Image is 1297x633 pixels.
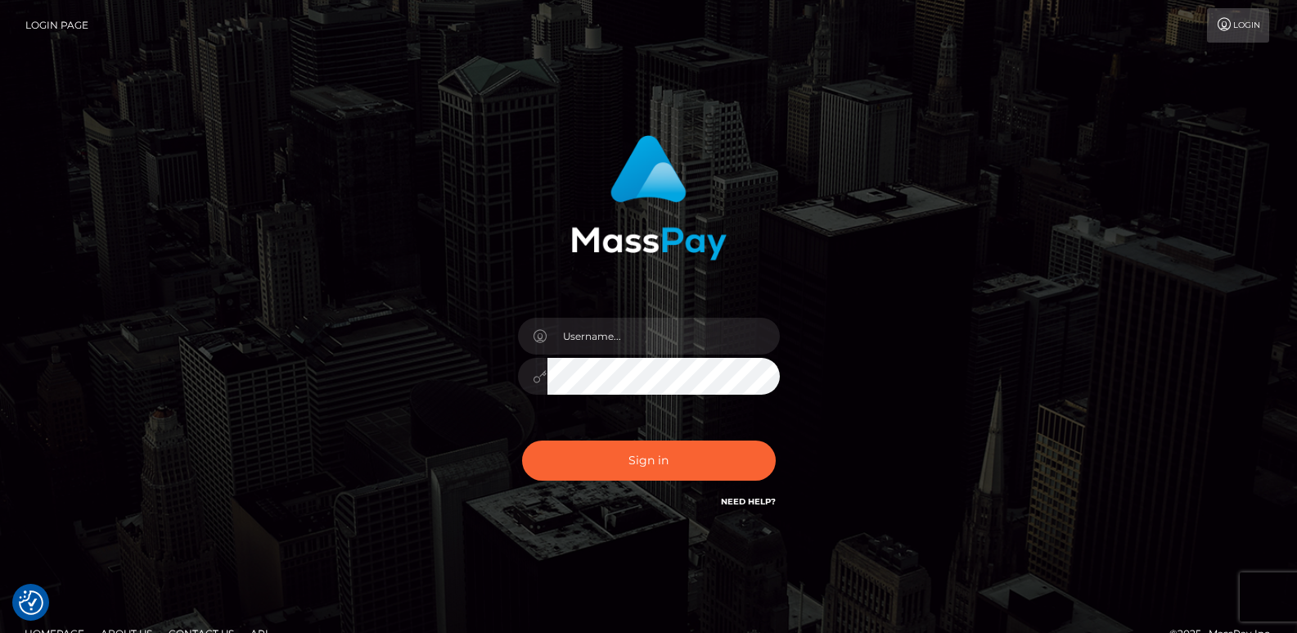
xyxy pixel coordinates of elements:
a: Login [1207,8,1269,43]
img: MassPay Login [571,135,727,260]
img: Revisit consent button [19,590,43,615]
a: Login Page [25,8,88,43]
input: Username... [547,318,780,355]
button: Consent Preferences [19,590,43,615]
a: Need Help? [721,496,776,507]
button: Sign in [522,441,776,481]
